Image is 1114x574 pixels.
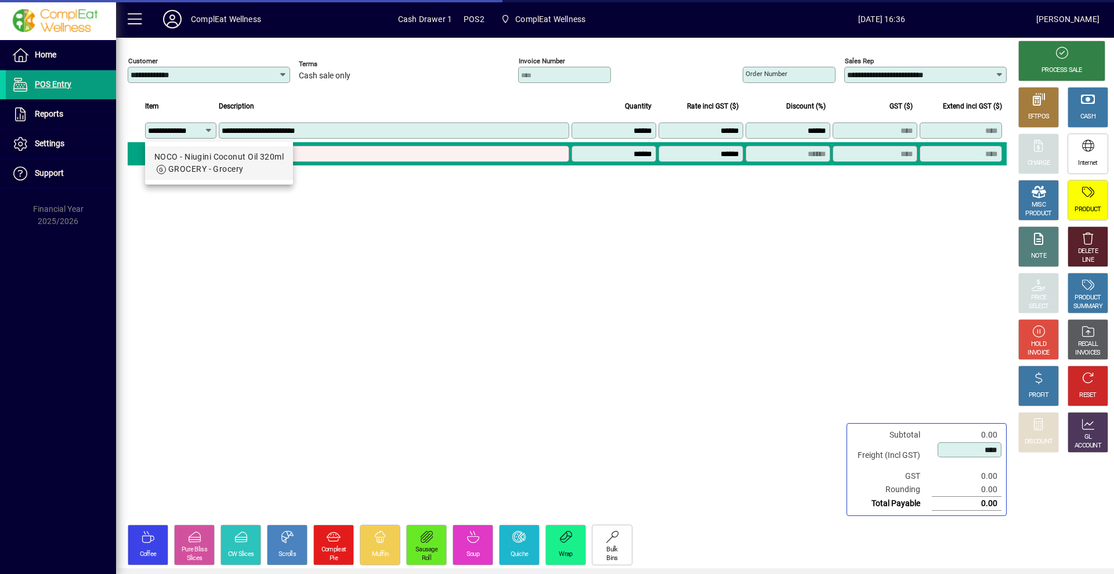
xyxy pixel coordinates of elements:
td: 0.00 [932,483,1001,497]
div: DISCOUNT [1025,438,1052,446]
td: Freight (Incl GST) [852,442,932,470]
span: Terms [299,60,368,68]
div: PROFIT [1029,391,1048,400]
span: GST ($) [889,100,913,113]
span: Settings [35,139,64,148]
div: Pie [330,554,338,563]
div: [PERSON_NAME] [1036,10,1099,28]
div: Pure Bliss [182,546,207,554]
span: Item [145,100,159,113]
span: Quantity [625,100,652,113]
td: Total Payable [852,497,932,511]
div: Coffee [140,550,157,559]
div: Scrolls [278,550,296,559]
a: Settings [6,129,116,158]
div: GL [1084,433,1092,442]
div: CHARGE [1028,159,1050,168]
div: SUMMARY [1073,302,1102,311]
div: Quiche [511,550,529,559]
span: [DATE] 16:36 [727,10,1036,28]
div: Soup [466,550,479,559]
div: CW Slices [228,550,254,559]
div: LINE [1082,256,1094,265]
div: HOLD [1031,340,1046,349]
div: RESET [1079,391,1097,400]
span: Support [35,168,64,178]
div: ComplEat Wellness [191,10,261,28]
div: DELETE [1078,247,1098,256]
span: POS2 [464,10,484,28]
div: PRICE [1031,294,1047,302]
mat-label: Invoice number [519,57,565,65]
div: Muffin [372,550,389,559]
div: MISC [1032,201,1046,210]
span: Cash Drawer 1 [398,10,452,28]
span: Reports [35,109,63,118]
div: Bulk [606,546,617,554]
div: Internet [1078,159,1097,168]
span: Extend incl GST ($) [943,100,1002,113]
div: INVOICE [1028,349,1049,358]
td: 0.00 [932,428,1001,442]
span: GROCERY - Grocery [168,164,243,174]
div: SELECT [1029,302,1049,311]
td: Rounding [852,483,932,497]
div: Roll [422,554,431,563]
a: Support [6,159,116,188]
span: Rate incl GST ($) [687,100,739,113]
mat-label: Order number [746,70,787,78]
div: EFTPOS [1028,113,1050,121]
div: Slices [187,554,202,563]
button: Profile [154,9,191,30]
span: Description [219,100,254,113]
span: ComplEat Wellness [496,9,590,30]
div: NOTE [1031,252,1046,261]
mat-label: Sales rep [845,57,874,65]
div: CASH [1080,113,1095,121]
div: PROCESS SALE [1041,66,1082,75]
td: 0.00 [932,470,1001,483]
span: ComplEat Wellness [515,10,585,28]
div: PRODUCT [1025,210,1051,218]
div: Sausage [415,546,437,554]
span: POS Entry [35,80,71,89]
div: PRODUCT [1075,294,1101,302]
span: Cash sale only [299,71,350,81]
div: Compleat [321,546,346,554]
div: NOCO - Niugini Coconut Oil 320ml [154,151,284,163]
div: RECALL [1078,340,1098,349]
mat-label: Customer [128,57,158,65]
td: GST [852,470,932,483]
td: 0.00 [932,497,1001,511]
div: PRODUCT [1075,205,1101,214]
a: Home [6,41,116,70]
div: INVOICES [1075,349,1100,358]
div: Wrap [559,550,572,559]
div: ACCOUNT [1075,442,1101,450]
td: Subtotal [852,428,932,442]
a: Reports [6,100,116,129]
span: Discount (%) [786,100,826,113]
div: Bins [606,554,617,563]
mat-option: NOCO - Niugini Coconut Oil 320ml [145,146,293,180]
span: Home [35,50,56,59]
